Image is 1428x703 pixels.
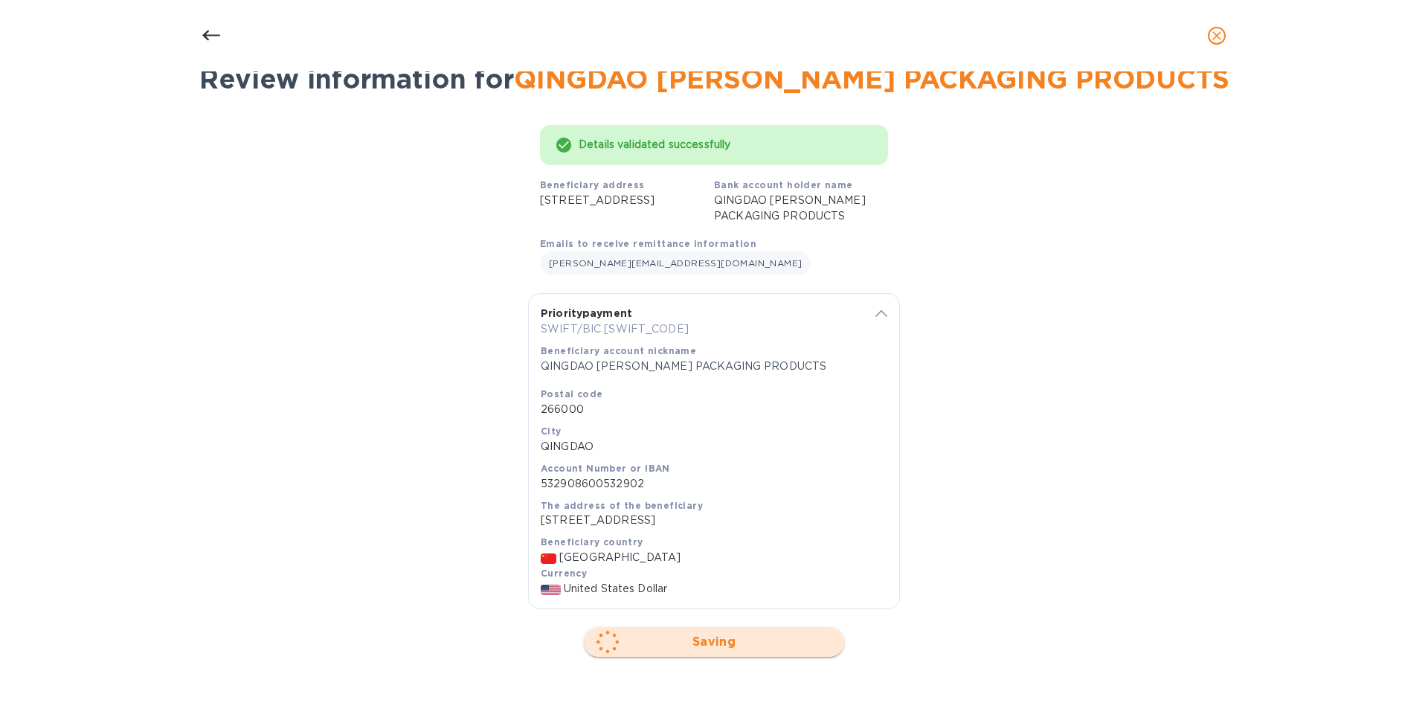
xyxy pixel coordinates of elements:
[541,359,858,374] p: QINGDAO [PERSON_NAME] PACKAGING PRODUCTS
[541,568,587,579] b: Currency
[541,585,561,595] img: USD
[714,193,888,224] p: QINGDAO [PERSON_NAME] PACKAGING PRODUCTS
[540,238,756,249] b: Emails to receive remittance information
[714,179,853,190] b: Bank account holder name
[549,257,802,269] span: [PERSON_NAME][EMAIL_ADDRESS][DOMAIN_NAME]
[541,500,703,511] b: The address of the beneficiary
[541,536,643,548] b: Beneficiary country
[541,426,562,437] b: City
[199,62,1229,95] span: Review information for
[559,551,681,563] span: [GEOGRAPHIC_DATA]
[541,345,696,356] b: Beneficiary account nickname
[541,321,858,337] p: SWIFT/BIC [SWIFT_CODE]
[514,62,1229,95] span: QINGDAO [PERSON_NAME] PACKAGING PRODUCTS
[541,307,632,319] b: Priority payment
[579,132,873,158] div: Details validated successfully
[541,439,887,455] p: QINGDAO
[541,553,556,564] img: CN
[541,388,602,399] b: Postal code
[1199,18,1235,54] button: close
[564,582,668,594] span: United States Dollar
[541,476,887,492] p: 532908600532902
[541,463,670,474] b: Account Number or IBAN
[541,513,887,528] p: [STREET_ADDRESS]
[540,179,645,190] b: Beneficiary address
[541,402,887,417] p: 266000
[540,193,714,208] p: [STREET_ADDRESS]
